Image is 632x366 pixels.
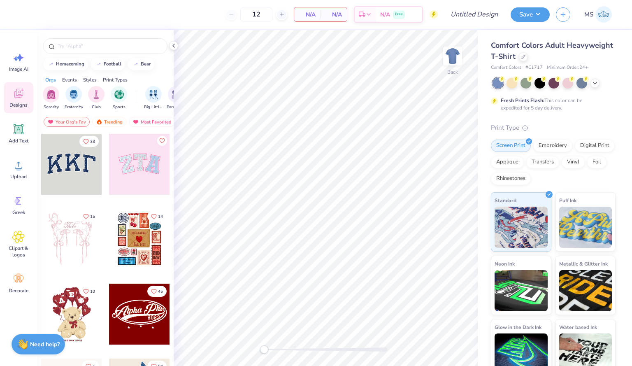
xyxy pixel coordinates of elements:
[584,10,593,19] span: MS
[9,102,28,108] span: Designs
[46,90,56,99] img: Sorority Image
[491,156,524,168] div: Applique
[157,136,167,146] button: Like
[92,104,101,110] span: Club
[559,207,612,248] img: Puff Ink
[325,10,342,19] span: N/A
[240,7,272,22] input: – –
[491,64,521,71] span: Comfort Colors
[90,214,95,219] span: 15
[526,156,559,168] div: Transfers
[10,173,27,180] span: Upload
[147,286,167,297] button: Like
[144,86,163,110] div: filter for Big Little Reveal
[395,12,403,17] span: Free
[501,97,544,104] strong: Fresh Prints Flash:
[83,76,97,84] div: Styles
[562,156,585,168] div: Vinyl
[65,104,83,110] span: Fraternity
[559,259,608,268] span: Metallic & Glitter Ink
[5,245,32,258] span: Clipart & logos
[147,211,167,222] button: Like
[132,119,139,125] img: most_fav.gif
[90,289,95,294] span: 10
[47,119,54,125] img: most_fav.gif
[575,140,615,152] div: Digital Print
[581,6,616,23] a: MS
[511,7,550,22] button: Save
[559,323,597,331] span: Water based Ink
[495,259,515,268] span: Neon Ink
[129,117,175,127] div: Most Favorited
[48,62,54,67] img: trend_line.gif
[141,62,151,66] div: bear
[299,10,316,19] span: N/A
[501,97,602,112] div: This color can be expedited for 5 day delivery.
[559,270,612,311] img: Metallic & Glitter Ink
[103,76,128,84] div: Print Types
[45,76,56,84] div: Orgs
[158,214,163,219] span: 14
[88,86,105,110] div: filter for Club
[57,42,162,50] input: Try "Alpha"
[547,64,588,71] span: Minimum Order: 24 +
[44,117,90,127] div: Your Org's Fav
[587,156,606,168] div: Foil
[525,64,543,71] span: # C1717
[158,289,163,294] span: 45
[88,86,105,110] button: filter button
[91,58,125,70] button: football
[111,86,127,110] div: filter for Sports
[149,90,158,99] img: Big Little Reveal Image
[114,90,124,99] img: Sports Image
[495,323,541,331] span: Glow in the Dark Ink
[12,209,25,216] span: Greek
[595,6,612,23] img: Madeline Stead
[495,270,548,311] img: Neon Ink
[43,58,88,70] button: homecoming
[56,62,84,66] div: homecoming
[92,117,126,127] div: Trending
[167,86,186,110] div: filter for Parent's Weekend
[444,48,461,64] img: Back
[9,287,28,294] span: Decorate
[495,207,548,248] img: Standard
[167,104,186,110] span: Parent's Weekend
[491,140,531,152] div: Screen Print
[491,123,616,133] div: Print Type
[69,90,78,99] img: Fraternity Image
[90,140,95,144] span: 33
[65,86,83,110] div: filter for Fraternity
[111,86,127,110] button: filter button
[144,86,163,110] button: filter button
[380,10,390,19] span: N/A
[491,40,613,61] span: Comfort Colors Adult Heavyweight T-Shirt
[9,138,28,144] span: Add Text
[144,104,163,110] span: Big Little Reveal
[79,136,99,147] button: Like
[495,196,516,205] span: Standard
[43,86,59,110] button: filter button
[92,90,101,99] img: Club Image
[44,104,59,110] span: Sorority
[62,76,77,84] div: Events
[128,58,154,70] button: bear
[95,62,102,67] img: trend_line.gif
[559,196,576,205] span: Puff Ink
[30,340,60,348] strong: Need help?
[491,173,531,185] div: Rhinestones
[96,119,102,125] img: trending.gif
[172,90,181,99] img: Parent's Weekend Image
[444,6,504,23] input: Untitled Design
[113,104,125,110] span: Sports
[260,345,268,354] div: Accessibility label
[65,86,83,110] button: filter button
[132,62,139,67] img: trend_line.gif
[79,211,99,222] button: Like
[167,86,186,110] button: filter button
[533,140,572,152] div: Embroidery
[104,62,121,66] div: football
[43,86,59,110] div: filter for Sorority
[79,286,99,297] button: Like
[447,68,458,76] div: Back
